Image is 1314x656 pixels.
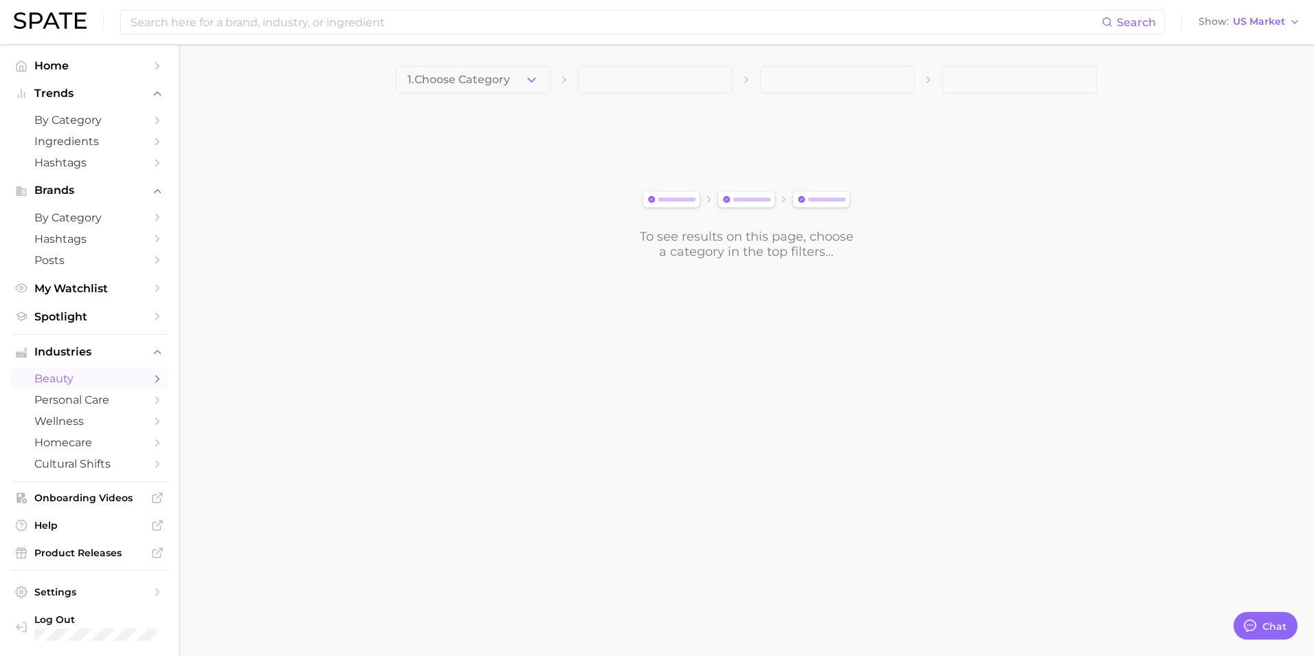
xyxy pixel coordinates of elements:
[34,254,144,267] span: Posts
[34,492,144,504] span: Onboarding Videos
[11,543,168,563] a: Product Releases
[34,547,144,559] span: Product Releases
[11,180,168,201] button: Brands
[1233,18,1285,25] span: US Market
[34,346,144,358] span: Industries
[11,306,168,327] a: Spotlight
[638,229,854,259] div: To see results on this page, choose a category in the top filters...
[11,250,168,271] a: Posts
[11,488,168,508] a: Onboarding Videos
[1195,13,1304,31] button: ShowUS Market
[34,232,144,245] span: Hashtags
[11,432,168,453] a: homecare
[34,372,144,385] span: beauty
[34,457,144,470] span: cultural shifts
[11,515,168,536] a: Help
[11,582,168,602] a: Settings
[34,310,144,323] span: Spotlight
[34,436,144,449] span: homecare
[396,66,550,94] button: 1.Choose Category
[11,609,168,645] a: Log out. Currently logged in with e-mail rrosperich@frostbland.com.au.
[11,453,168,474] a: cultural shifts
[11,368,168,389] a: beauty
[34,87,144,100] span: Trends
[11,109,168,131] a: by Category
[11,411,168,432] a: wellness
[34,156,144,169] span: Hashtags
[14,12,87,29] img: SPATE
[34,415,144,428] span: wellness
[11,83,168,104] button: Trends
[34,59,144,72] span: Home
[11,228,168,250] a: Hashtags
[34,282,144,295] span: My Watchlist
[34,184,144,197] span: Brands
[11,389,168,411] a: personal care
[34,613,180,626] span: Log Out
[34,113,144,127] span: by Category
[11,55,168,76] a: Home
[11,152,168,173] a: Hashtags
[34,135,144,148] span: Ingredients
[34,519,144,532] span: Help
[129,10,1102,34] input: Search here for a brand, industry, or ingredient
[34,393,144,406] span: personal care
[408,74,510,86] span: 1. Choose Category
[1199,18,1229,25] span: Show
[34,586,144,598] span: Settings
[638,188,854,212] img: svg%3e
[1117,16,1156,29] span: Search
[11,278,168,299] a: My Watchlist
[11,131,168,152] a: Ingredients
[11,207,168,228] a: by Category
[34,211,144,224] span: by Category
[11,342,168,362] button: Industries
